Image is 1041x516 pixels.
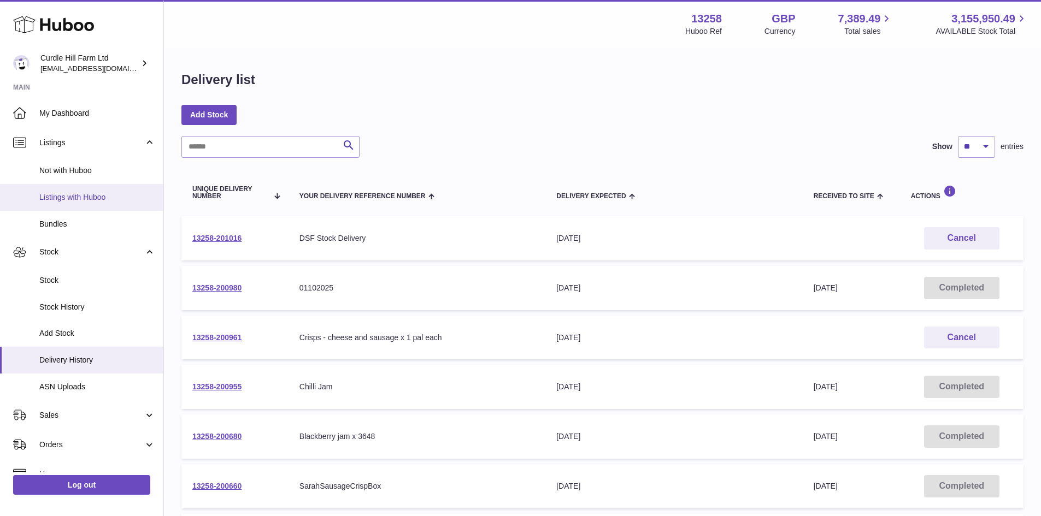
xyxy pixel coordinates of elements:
[39,165,155,176] span: Not with Huboo
[772,11,795,26] strong: GBP
[13,55,30,72] img: internalAdmin-13258@internal.huboo.com
[1001,141,1024,152] span: entries
[192,482,242,490] a: 13258-200660
[556,333,791,343] div: [DATE]
[814,283,838,292] span: [DATE]
[39,275,155,286] span: Stock
[39,219,155,229] span: Bundles
[556,193,626,200] span: Delivery Expected
[299,283,534,293] div: 01102025
[39,108,155,118] span: My Dashboard
[299,431,534,442] div: Blackberry jam x 3648
[814,432,838,441] span: [DATE]
[40,53,139,74] div: Curdle Hill Farm Ltd
[299,382,534,392] div: Chilli Jam
[924,227,999,250] button: Cancel
[932,141,952,152] label: Show
[39,247,144,257] span: Stock
[951,11,1015,26] span: 3,155,950.49
[40,64,161,73] span: [EMAIL_ADDRESS][DOMAIN_NAME]
[39,328,155,339] span: Add Stock
[181,71,255,88] h1: Delivery list
[39,440,144,450] span: Orders
[39,302,155,312] span: Stock History
[936,26,1028,37] span: AVAILABLE Stock Total
[192,432,242,441] a: 13258-200680
[814,482,838,490] span: [DATE]
[39,382,155,392] span: ASN Uploads
[556,283,791,293] div: [DATE]
[39,410,144,420] span: Sales
[838,11,881,26] span: 7,389.49
[556,382,791,392] div: [DATE]
[556,481,791,491] div: [DATE]
[39,138,144,148] span: Listings
[192,234,242,242] a: 13258-201016
[844,26,893,37] span: Total sales
[685,26,722,37] div: Huboo Ref
[192,186,268,200] span: Unique Delivery Number
[814,193,874,200] span: Received to Site
[192,333,242,342] a: 13258-200961
[556,233,791,244] div: [DATE]
[691,11,722,26] strong: 13258
[838,11,893,37] a: 7,389.49 Total sales
[814,382,838,391] span: [DATE]
[39,355,155,365] span: Delivery History
[299,233,534,244] div: DSF Stock Delivery
[556,431,791,442] div: [DATE]
[911,185,1013,200] div: Actions
[299,481,534,491] div: SarahSausageCrispBox
[192,283,242,292] a: 13258-200980
[181,105,237,124] a: Add Stock
[924,327,999,349] button: Cancel
[39,192,155,203] span: Listings with Huboo
[39,469,155,479] span: Usage
[192,382,242,391] a: 13258-200955
[299,333,534,343] div: Crisps - cheese and sausage x 1 pal each
[764,26,796,37] div: Currency
[13,475,150,495] a: Log out
[936,11,1028,37] a: 3,155,950.49 AVAILABLE Stock Total
[299,193,426,200] span: Your Delivery Reference Number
